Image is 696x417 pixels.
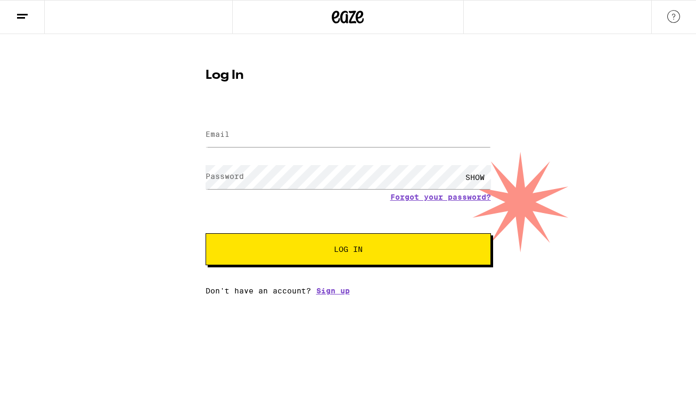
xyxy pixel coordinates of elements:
[206,172,244,181] label: Password
[316,287,350,295] a: Sign up
[390,193,491,201] a: Forgot your password?
[334,246,363,253] span: Log In
[459,165,491,189] div: SHOW
[206,123,491,147] input: Email
[206,130,230,138] label: Email
[206,69,491,82] h1: Log In
[206,287,491,295] div: Don't have an account?
[206,233,491,265] button: Log In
